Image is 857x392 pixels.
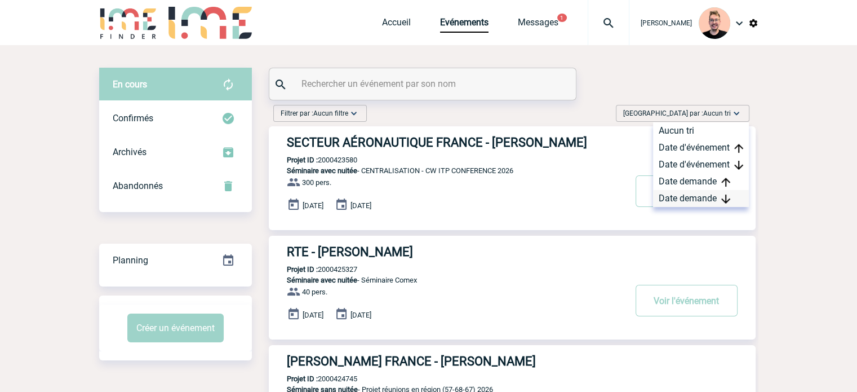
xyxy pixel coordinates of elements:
[653,139,749,156] div: Date d'événement
[269,375,357,383] p: 2000424745
[731,108,742,119] img: baseline_expand_more_white_24dp-b.png
[350,311,371,319] span: [DATE]
[721,195,730,204] img: arrow_downward.png
[287,135,625,149] h3: SECTEUR AÉRONAUTIQUE FRANCE - [PERSON_NAME]
[269,354,756,368] a: [PERSON_NAME] FRANCE - [PERSON_NAME]
[287,156,318,164] b: Projet ID :
[269,166,625,175] p: - CENTRALISATION - CW ITP CONFERENCE 2026
[287,276,357,284] span: Séminaire avec nuitée
[287,375,318,383] b: Projet ID :
[303,201,323,210] span: [DATE]
[348,108,359,119] img: baseline_expand_more_white_24dp-b.png
[269,156,357,164] p: 2000423580
[518,17,558,33] a: Messages
[113,79,147,90] span: En cours
[99,135,252,169] div: Retrouvez ici tous les événements que vous avez décidé d'archiver
[127,314,224,342] button: Créer un événement
[113,180,163,191] span: Abandonnés
[287,265,318,274] b: Projet ID :
[623,108,731,119] span: [GEOGRAPHIC_DATA] par :
[269,135,756,149] a: SECTEUR AÉRONAUTIQUE FRANCE - [PERSON_NAME]
[113,113,153,124] span: Confirmés
[653,190,749,207] div: Date demande
[113,147,146,157] span: Archivés
[269,276,625,284] p: - Séminaire Comex
[703,109,731,117] span: Aucun tri
[269,245,756,259] a: RTE - [PERSON_NAME]
[636,175,738,207] button: Voir l'événement
[281,108,348,119] span: Filtrer par :
[653,156,749,173] div: Date d'événement
[313,109,348,117] span: Aucun filtre
[302,288,327,296] span: 40 pers.
[99,243,252,276] a: Planning
[699,7,730,39] img: 129741-1.png
[99,169,252,203] div: Retrouvez ici tous vos événements annulés
[641,19,692,27] span: [PERSON_NAME]
[287,354,625,368] h3: [PERSON_NAME] FRANCE - [PERSON_NAME]
[440,17,489,33] a: Evénements
[113,255,148,266] span: Planning
[99,7,158,39] img: IME-Finder
[99,244,252,278] div: Retrouvez ici tous vos événements organisés par date et état d'avancement
[734,161,743,170] img: arrow_downward.png
[299,76,549,92] input: Rechercher un événement par son nom
[653,173,749,190] div: Date demande
[721,178,730,187] img: arrow_upward.png
[287,166,357,175] span: Séminaire avec nuitée
[99,68,252,102] div: Retrouvez ici tous vos évènements avant confirmation
[653,122,749,139] div: Aucun tri
[734,144,743,153] img: arrow_upward.png
[287,245,625,259] h3: RTE - [PERSON_NAME]
[557,14,567,22] button: 1
[382,17,411,33] a: Accueil
[350,201,371,210] span: [DATE]
[302,178,331,187] span: 300 pers.
[636,285,738,316] button: Voir l'événement
[269,265,357,274] p: 2000425327
[303,311,323,319] span: [DATE]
